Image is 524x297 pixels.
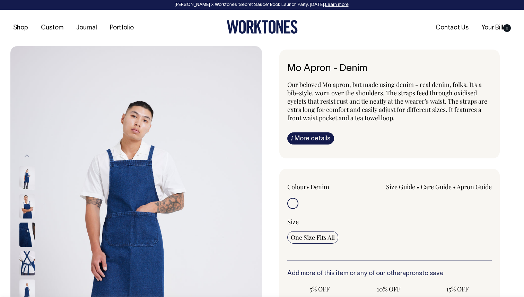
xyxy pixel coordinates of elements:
a: Apron Guide [457,183,492,191]
img: denim [19,166,35,190]
a: aprons [402,271,422,277]
img: denim [19,223,35,247]
input: One Size Fits All [287,231,338,244]
button: Previous [22,148,32,164]
a: Size Guide [386,183,415,191]
a: Care Guide [421,183,452,191]
label: Denim [311,183,329,191]
span: 0 [503,24,511,32]
a: Custom [38,22,66,34]
div: Size [287,218,492,226]
a: Portfolio [107,22,137,34]
a: Learn more [325,3,349,7]
a: Your Bill0 [479,22,514,34]
span: Our beloved Mo apron, but made using denim - real denim, folks. It's a bib-style, worn over the s... [287,80,487,122]
a: Journal [73,22,100,34]
a: Shop [10,22,31,34]
img: denim [19,194,35,219]
span: • [453,183,456,191]
span: 15% OFF [428,285,486,293]
span: • [417,183,419,191]
h1: Mo Apron - Denim [287,63,492,74]
input: 15% OFF [425,283,490,295]
div: Colour [287,183,369,191]
input: 5% OFF [287,283,352,295]
h6: Add more of this item or any of our other to save [287,270,492,277]
span: 5% OFF [291,285,349,293]
span: One Size Fits All [291,233,335,242]
img: denim [19,251,35,276]
input: 10% OFF [356,283,421,295]
span: i [291,134,293,142]
a: Contact Us [433,22,471,34]
div: [PERSON_NAME] × Worktones ‘Secret Sauce’ Book Launch Party, [DATE]. . [7,2,517,7]
a: iMore details [287,132,334,145]
span: • [306,183,309,191]
span: 10% OFF [360,285,418,293]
